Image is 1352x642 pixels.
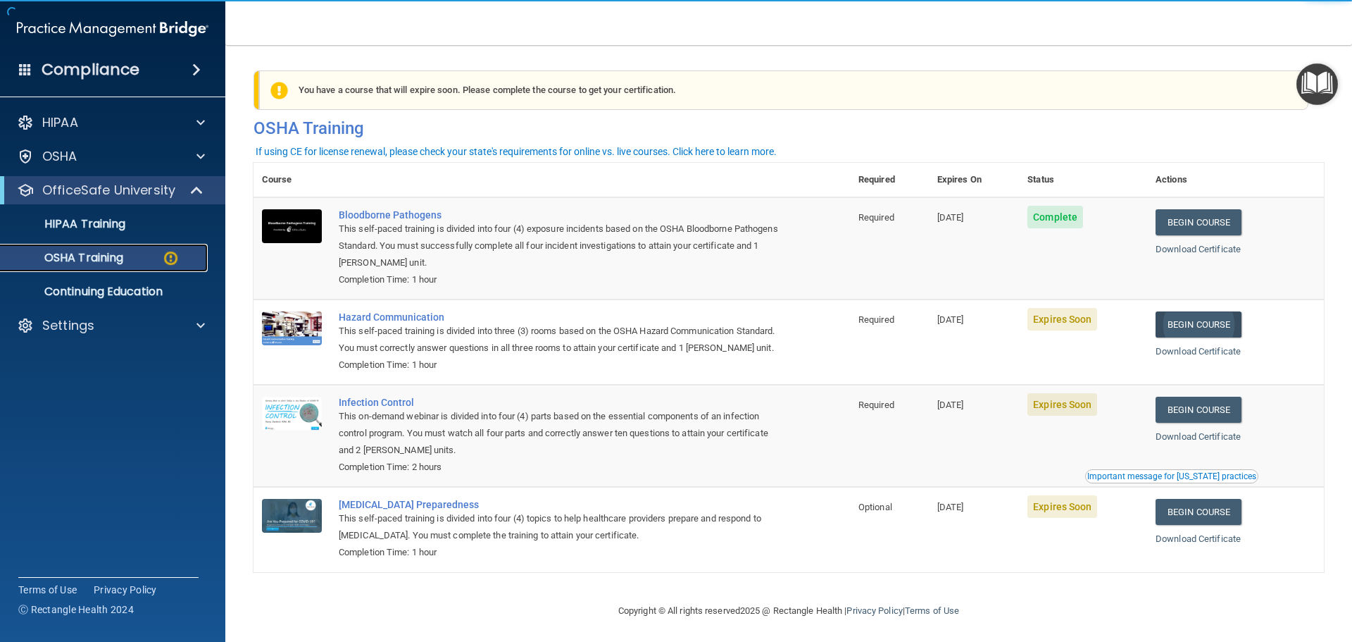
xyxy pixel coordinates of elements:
[42,317,94,334] p: Settings
[1296,63,1338,105] button: Open Resource Center
[1156,533,1241,544] a: Download Certificate
[846,605,902,616] a: Privacy Policy
[1156,499,1241,525] a: Begin Course
[1156,209,1241,235] a: Begin Course
[256,147,777,156] div: If using CE for license renewal, please check your state's requirements for online vs. live cours...
[42,148,77,165] p: OSHA
[339,271,780,288] div: Completion Time: 1 hour
[94,583,157,597] a: Privacy Policy
[1027,495,1097,518] span: Expires Soon
[339,544,780,561] div: Completion Time: 1 hour
[339,323,780,357] div: This self-paced training is divided into three (3) rooms based on the OSHA Hazard Communication S...
[1027,206,1083,228] span: Complete
[42,182,175,199] p: OfficeSafe University
[1085,469,1258,483] button: Read this if you are a dental practitioner in the state of CA
[937,314,964,325] span: [DATE]
[858,212,894,223] span: Required
[9,217,125,231] p: HIPAA Training
[1156,397,1241,423] a: Begin Course
[1027,308,1097,331] span: Expires Soon
[254,118,1324,138] h4: OSHA Training
[339,221,780,271] div: This self-paced training is divided into four (4) exposure incidents based on the OSHA Bloodborne...
[42,114,78,131] p: HIPAA
[1156,346,1241,357] a: Download Certificate
[9,285,201,299] p: Continuing Education
[1156,244,1241,254] a: Download Certificate
[1156,311,1241,338] a: Begin Course
[532,588,1046,634] div: Copyright © All rights reserved 2025 @ Rectangle Health | |
[850,163,929,197] th: Required
[17,182,204,199] a: OfficeSafe University
[42,60,139,80] h4: Compliance
[259,70,1308,110] div: You have a course that will expire soon. Please complete the course to get your certification.
[9,251,123,265] p: OSHA Training
[17,317,205,334] a: Settings
[254,163,330,197] th: Course
[1087,472,1256,481] div: Important message for [US_STATE] practices
[339,397,780,408] a: Infection Control
[339,209,780,221] a: Bloodborne Pathogens
[858,502,892,512] span: Optional
[339,459,780,476] div: Completion Time: 2 hours
[270,82,288,99] img: exclamation-circle-solid-warning.7ed2984d.png
[254,144,779,159] button: If using CE for license renewal, please check your state's requirements for online vs. live cours...
[18,603,134,617] span: Ⓒ Rectangle Health 2024
[1019,163,1147,197] th: Status
[937,400,964,410] span: [DATE]
[1027,393,1097,416] span: Expires Soon
[17,114,205,131] a: HIPAA
[339,510,780,544] div: This self-paced training is divided into four (4) topics to help healthcare providers prepare and...
[339,311,780,323] a: Hazard Communication
[929,163,1019,197] th: Expires On
[937,212,964,223] span: [DATE]
[18,583,77,597] a: Terms of Use
[1147,163,1324,197] th: Actions
[17,148,205,165] a: OSHA
[858,400,894,410] span: Required
[339,499,780,510] a: [MEDICAL_DATA] Preparedness
[1156,431,1241,442] a: Download Certificate
[17,15,208,43] img: PMB logo
[162,249,180,267] img: warning-circle.0cc9ac19.png
[858,314,894,325] span: Required
[339,408,780,459] div: This on-demand webinar is divided into four (4) parts based on the essential components of an inf...
[937,502,964,512] span: [DATE]
[339,357,780,374] div: Completion Time: 1 hour
[905,605,959,616] a: Terms of Use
